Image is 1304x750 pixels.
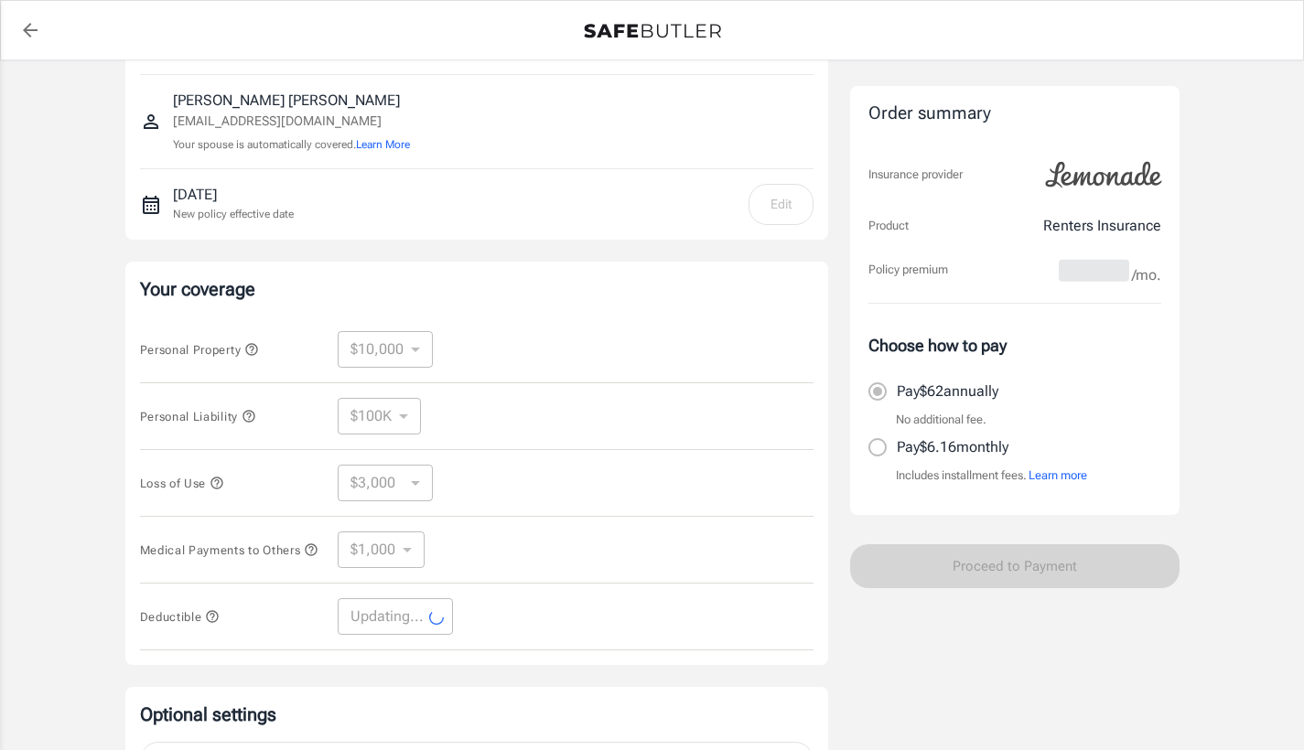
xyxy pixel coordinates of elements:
[140,605,221,627] button: Deductible
[173,206,294,222] p: New policy effective date
[173,112,410,131] p: [EMAIL_ADDRESS][DOMAIN_NAME]
[140,477,224,490] span: Loss of Use
[12,12,48,48] a: back to quotes
[868,261,948,279] p: Policy premium
[896,466,1087,485] p: Includes installment fees.
[140,111,162,133] svg: Insured person
[173,184,294,206] p: [DATE]
[140,338,259,360] button: Personal Property
[1132,262,1161,288] span: /mo.
[140,610,221,624] span: Deductible
[173,136,410,154] p: Your spouse is automatically covered.
[868,333,1161,358] p: Choose how to pay
[140,276,814,302] p: Your coverage
[1035,149,1172,200] img: Lemonade
[1029,466,1087,485] button: Learn more
[173,90,410,112] p: [PERSON_NAME] [PERSON_NAME]
[140,702,814,727] p: Optional settings
[868,217,909,235] p: Product
[584,24,721,38] img: Back to quotes
[897,436,1008,458] p: Pay $6.16 monthly
[140,194,162,216] svg: New policy start date
[140,472,224,494] button: Loss of Use
[897,380,998,402] p: Pay $62 annually
[1043,215,1161,237] p: Renters Insurance
[868,166,963,184] p: Insurance provider
[140,543,319,557] span: Medical Payments to Others
[896,411,986,429] p: No additional fee.
[140,539,319,561] button: Medical Payments to Others
[356,136,410,153] button: Learn More
[140,410,256,423] span: Personal Liability
[140,405,256,427] button: Personal Liability
[140,343,259,357] span: Personal Property
[868,101,1161,127] div: Order summary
